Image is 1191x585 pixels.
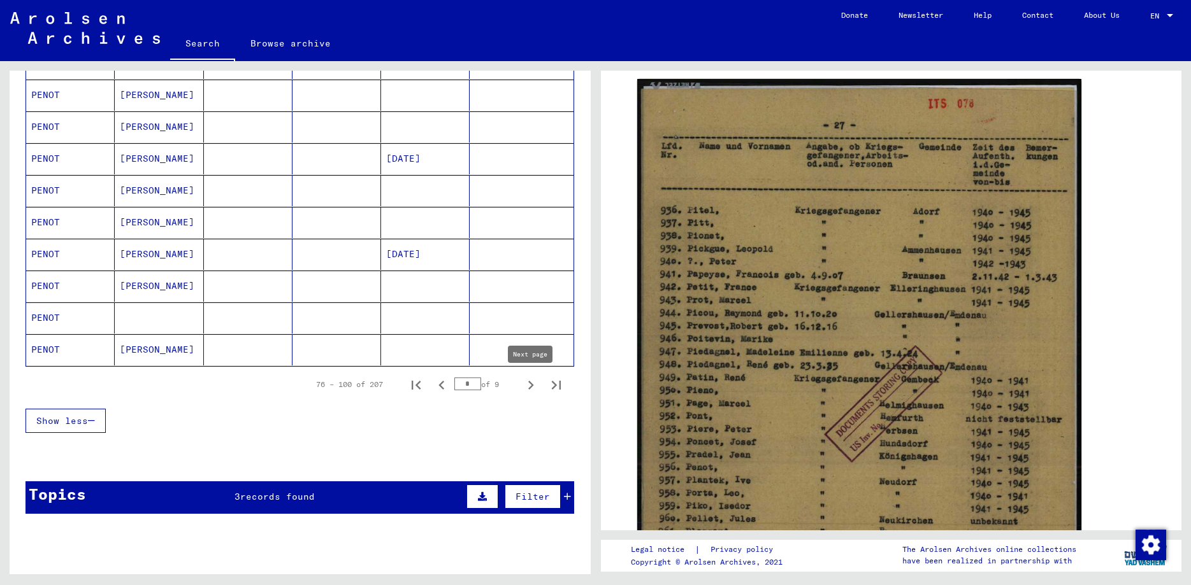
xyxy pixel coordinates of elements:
p: The Arolsen Archives online collections [902,544,1076,555]
mat-cell: PENOT [26,334,115,365]
button: First page [403,372,429,397]
mat-cell: [PERSON_NAME] [115,207,203,238]
mat-cell: PENOT [26,111,115,143]
mat-cell: [DATE] [381,239,470,270]
div: | [631,543,788,556]
span: 3 [235,491,240,502]
mat-cell: PENOT [26,175,115,206]
a: Search [170,28,235,61]
mat-cell: PENOT [26,239,115,270]
div: Topics [29,483,86,505]
mat-cell: [PERSON_NAME] [115,271,203,302]
span: EN [1150,11,1164,20]
mat-cell: [PERSON_NAME] [115,175,203,206]
mat-cell: [PERSON_NAME] [115,111,203,143]
div: 76 – 100 of 207 [316,379,383,390]
button: Last page [544,372,569,397]
mat-cell: PENOT [26,80,115,111]
mat-cell: PENOT [26,271,115,302]
mat-cell: PENOT [26,302,115,334]
a: Legal notice [631,543,695,556]
a: Browse archive [235,28,346,59]
mat-cell: [DATE] [381,143,470,174]
mat-cell: [PERSON_NAME] [115,334,203,365]
button: Next page [518,372,544,397]
a: Privacy policy [700,543,788,556]
div: of 9 [454,378,518,390]
img: yv_logo.png [1122,539,1169,571]
mat-cell: PENOT [26,207,115,238]
span: Show less [36,415,88,426]
button: Previous page [429,372,454,397]
mat-cell: [PERSON_NAME] [115,80,203,111]
span: records found [240,491,315,502]
p: have been realized in partnership with [902,555,1076,567]
mat-cell: [PERSON_NAME] [115,143,203,174]
mat-cell: [PERSON_NAME] [115,239,203,270]
img: Arolsen_neg.svg [10,12,160,44]
button: Filter [505,484,561,509]
img: Change consent [1136,530,1166,560]
p: Copyright © Arolsen Archives, 2021 [631,556,788,568]
button: Show less [25,409,106,433]
mat-cell: PENOT [26,143,115,174]
span: Filter [516,491,550,502]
